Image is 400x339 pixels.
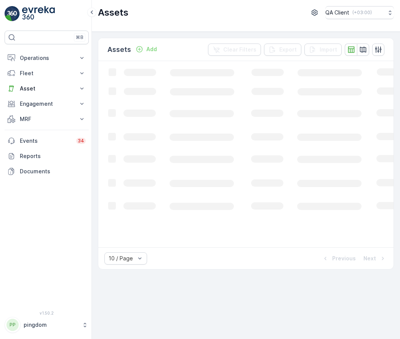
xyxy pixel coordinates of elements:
[20,152,86,160] p: Reports
[5,50,89,66] button: Operations
[24,321,78,329] p: pingdom
[223,46,256,53] p: Clear Filters
[5,149,89,164] a: Reports
[325,9,349,16] p: QA Client
[279,46,297,53] p: Export
[20,115,74,123] p: MRF
[20,69,74,77] p: Fleet
[98,6,128,19] p: Assets
[146,45,157,53] p: Add
[5,6,20,21] img: logo
[6,319,19,331] div: PP
[78,138,84,144] p: 34
[5,96,89,111] button: Engagement
[20,100,74,108] p: Engagement
[5,311,89,315] span: v 1.50.2
[76,34,83,40] p: ⌘B
[321,254,357,263] button: Previous
[20,137,72,145] p: Events
[352,10,372,16] p: ( +03:00 )
[5,111,89,127] button: MRF
[22,6,55,21] img: logo_light-DOdMpM7g.png
[20,168,86,175] p: Documents
[5,317,89,333] button: PPpingdom
[133,45,160,54] button: Add
[20,54,74,62] p: Operations
[363,255,376,262] p: Next
[208,44,261,56] button: Clear Filters
[325,6,394,19] button: QA Client(+03:00)
[107,44,131,55] p: Assets
[5,81,89,96] button: Asset
[304,44,342,56] button: Import
[264,44,301,56] button: Export
[5,66,89,81] button: Fleet
[5,133,89,149] a: Events34
[5,164,89,179] a: Documents
[320,46,337,53] p: Import
[332,255,356,262] p: Previous
[20,85,74,92] p: Asset
[363,254,387,263] button: Next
